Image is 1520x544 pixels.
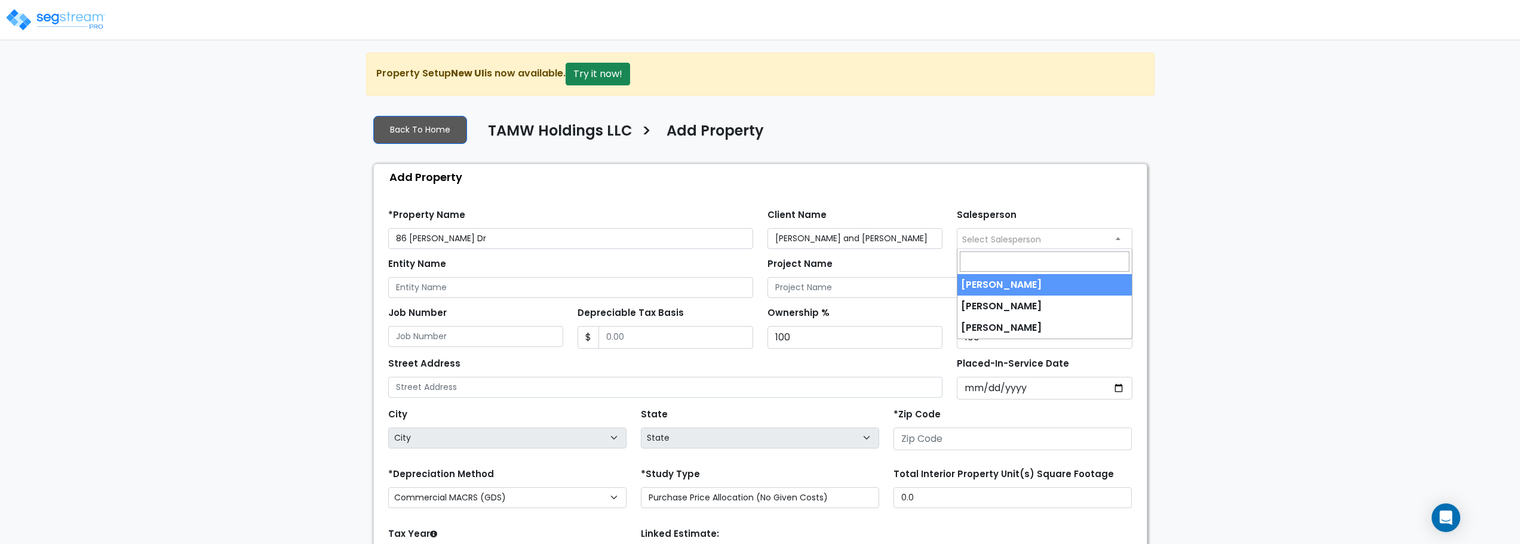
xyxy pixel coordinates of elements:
[957,357,1069,371] label: Placed-In-Service Date
[380,164,1147,190] div: Add Property
[388,228,753,249] input: Property Name
[658,122,764,147] a: Add Property
[366,53,1154,96] div: Property Setup is now available.
[667,122,764,143] h4: Add Property
[388,277,753,298] input: Entity Name
[767,277,1132,298] input: Project Name
[388,468,494,481] label: *Depreciation Method
[388,527,437,541] label: Tax Year
[388,257,446,271] label: Entity Name
[479,122,632,147] a: TAMW Holdings LLC
[598,326,753,349] input: 0.00
[388,326,564,347] input: Job Number
[388,208,465,222] label: *Property Name
[578,306,684,320] label: Depreciable Tax Basis
[388,377,943,398] input: Street Address
[373,116,467,144] a: Back To Home
[641,468,700,481] label: *Study Type
[893,408,941,422] label: *Zip Code
[957,274,1132,296] li: [PERSON_NAME]
[767,228,943,249] input: Client Name
[893,428,1132,450] input: Zip Code
[488,122,632,143] h4: TAMW Holdings LLC
[893,468,1114,481] label: Total Interior Property Unit(s) Square Footage
[641,527,719,541] label: Linked Estimate:
[578,326,599,349] span: $
[767,257,833,271] label: Project Name
[962,233,1041,245] span: Select Salesperson
[957,317,1132,339] li: [PERSON_NAME]
[957,296,1132,317] li: [PERSON_NAME]
[388,408,407,422] label: City
[451,66,484,80] strong: New UI
[641,408,668,422] label: State
[5,8,106,32] img: logo_pro_r.png
[388,357,460,371] label: Street Address
[893,487,1132,508] input: total square foot
[957,208,1017,222] label: Salesperson
[1432,503,1460,532] div: Open Intercom Messenger
[767,306,830,320] label: Ownership %
[641,121,652,145] h3: >
[388,306,447,320] label: Job Number
[767,326,943,349] input: Ownership %
[767,208,827,222] label: Client Name
[566,63,630,85] button: Try it now!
